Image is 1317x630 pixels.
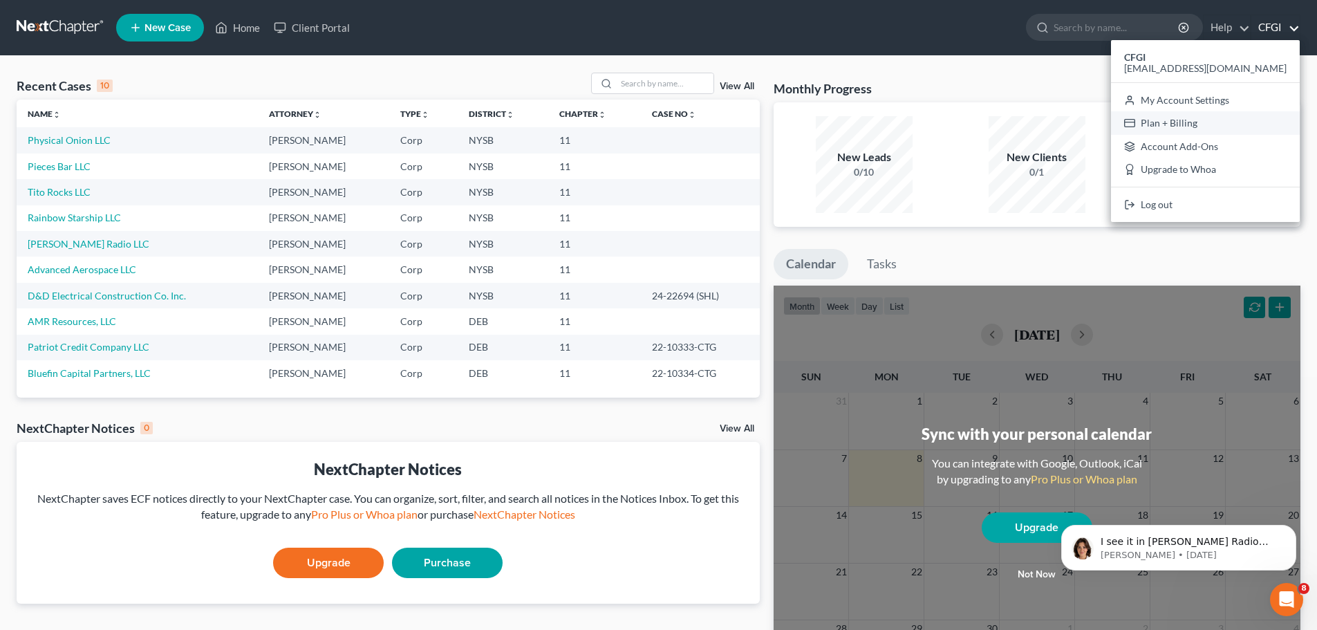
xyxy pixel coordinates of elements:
td: 11 [548,127,641,153]
a: View All [720,424,754,434]
div: New Clients [989,149,1085,165]
td: [PERSON_NAME] [258,257,390,282]
a: Bluefin Capital Partners, LLC [28,367,151,379]
a: Home [208,15,267,40]
div: New Leads [816,149,913,165]
td: NYSB [458,257,548,282]
td: 11 [548,257,641,282]
div: NextChapter saves ECF notices directly to your NextChapter case. You can organize, sort, filter, ... [28,491,749,523]
td: [PERSON_NAME] [258,154,390,179]
a: Case Nounfold_more [652,109,696,119]
td: [PERSON_NAME] [258,231,390,257]
td: NYSB [458,127,548,153]
div: CFGI [1111,40,1300,222]
td: Corp [389,127,458,153]
a: Attorneyunfold_more [269,109,321,119]
a: Plan + Billing [1111,111,1300,135]
strong: CFGI [1124,51,1146,63]
td: Corp [389,283,458,308]
div: 10 [97,80,113,92]
a: D&D Electrical Construction Co. Inc. [28,290,186,302]
td: NYSB [458,179,548,205]
iframe: Intercom notifications message [1040,489,1317,593]
div: 0/10 [816,165,913,179]
div: Recent Cases [17,77,113,94]
div: 0/1 [989,165,1085,179]
td: [PERSON_NAME] [258,360,390,386]
a: My Account Settings [1111,89,1300,112]
td: NYSB [458,154,548,179]
td: Corp [389,231,458,257]
a: Pro Plus or Whoa plan [1031,472,1137,485]
td: 11 [548,283,641,308]
td: 11 [548,205,641,231]
td: Corp [389,205,458,231]
a: Districtunfold_more [469,109,514,119]
td: DEB [458,335,548,360]
a: Calendar [774,249,848,279]
a: Log out [1111,193,1300,216]
a: View All [720,82,754,91]
td: [PERSON_NAME] [258,283,390,308]
a: Upgrade [982,512,1092,543]
div: NextChapter Notices [28,458,749,480]
span: [EMAIL_ADDRESS][DOMAIN_NAME] [1124,62,1287,74]
td: 11 [548,360,641,386]
span: 8 [1298,583,1309,594]
td: 11 [548,154,641,179]
td: 24-22694 (SHL) [641,283,760,308]
td: DEB [458,360,548,386]
i: unfold_more [421,111,429,119]
td: Corp [389,179,458,205]
a: Upgrade [273,548,384,578]
td: 11 [548,231,641,257]
i: unfold_more [506,111,514,119]
td: DEB [458,308,548,334]
td: Corp [389,257,458,282]
td: 11 [548,308,641,334]
a: Patriot Credit Company LLC [28,341,149,353]
td: Corp [389,308,458,334]
td: 11 [548,179,641,205]
div: NextChapter Notices [17,420,153,436]
td: NYSB [458,231,548,257]
a: Account Add-Ons [1111,135,1300,158]
a: Rainbow Starship LLC [28,212,121,223]
td: 11 [548,335,641,360]
i: unfold_more [313,111,321,119]
a: Help [1204,15,1250,40]
td: 22-10333-CTG [641,335,760,360]
td: NYSB [458,283,548,308]
a: Client Portal [267,15,357,40]
a: CFGI [1251,15,1300,40]
td: Corp [389,335,458,360]
td: [PERSON_NAME] [258,335,390,360]
td: 22-10334-CTG [641,360,760,386]
div: 0 [140,422,153,434]
a: Pro Plus or Whoa plan [311,508,418,521]
td: Corp [389,154,458,179]
a: NextChapter Notices [474,508,575,521]
a: Pieces Bar LLC [28,160,91,172]
a: Chapterunfold_more [559,109,606,119]
td: [PERSON_NAME] [258,205,390,231]
a: Tasks [854,249,909,279]
h3: Monthly Progress [774,80,872,97]
a: Tito Rocks LLC [28,186,91,198]
a: Advanced Aerospace LLC [28,263,136,275]
div: You can integrate with Google, Outlook, iCal by upgrading to any [926,456,1148,488]
td: NYSB [458,205,548,231]
i: unfold_more [688,111,696,119]
td: [PERSON_NAME] [258,179,390,205]
a: Physical Onion LLC [28,134,111,146]
td: Corp [389,360,458,386]
input: Search by name... [1054,15,1180,40]
td: [PERSON_NAME] [258,308,390,334]
i: unfold_more [598,111,606,119]
iframe: Intercom live chat [1270,583,1303,616]
button: Not now [982,561,1092,589]
div: Sync with your personal calendar [922,423,1152,445]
